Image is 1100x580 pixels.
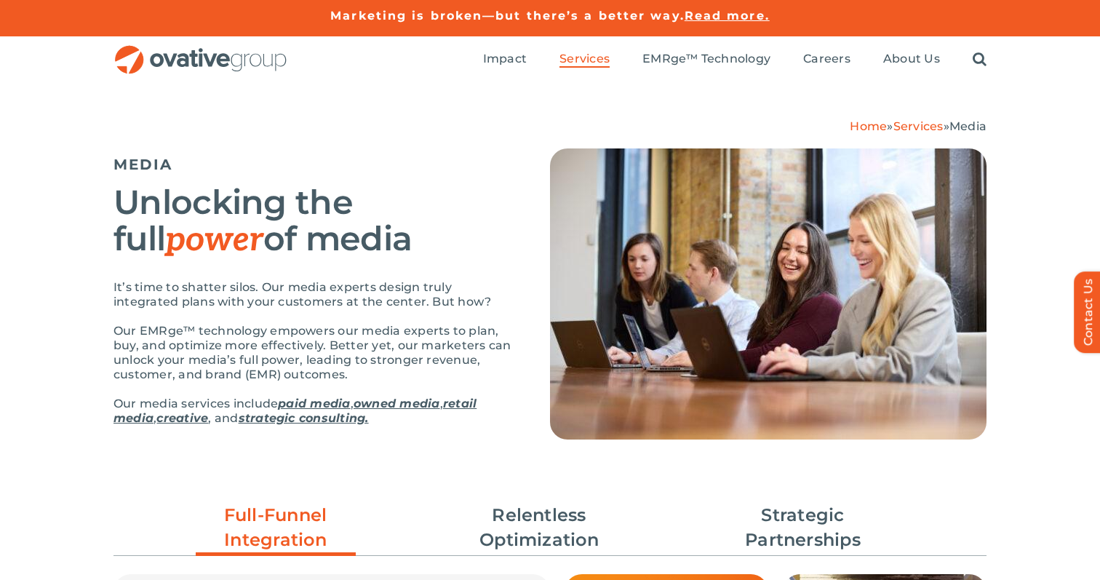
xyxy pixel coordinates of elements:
a: Home [850,119,887,133]
a: owned media [354,397,440,410]
a: OG_Full_horizontal_RGB [113,44,288,57]
a: retail media [113,397,477,425]
a: Relentless Optimization [459,503,619,552]
span: » » [850,119,987,133]
span: Services [559,52,610,66]
a: creative [156,411,208,425]
a: Impact [483,52,527,68]
span: Impact [483,52,527,66]
h5: MEDIA [113,156,514,173]
p: It’s time to shatter silos. Our media experts design truly integrated plans with your customers a... [113,280,514,309]
span: Careers [803,52,850,66]
a: Search [973,52,987,68]
a: strategic consulting. [239,411,369,425]
a: Full-Funnel Integration [196,503,356,560]
a: Strategic Partnerships [723,503,883,552]
ul: Post Filters [113,496,987,560]
p: Our media services include , , , , and [113,397,514,426]
a: Read more. [685,9,770,23]
a: About Us [883,52,940,68]
h2: Unlocking the full of media [113,184,514,258]
a: EMRge™ Technology [642,52,770,68]
span: About Us [883,52,940,66]
nav: Menu [483,36,987,83]
a: Services [559,52,610,68]
em: power [165,220,263,261]
a: Marketing is broken—but there’s a better way. [330,9,685,23]
a: paid media [278,397,350,410]
p: Our EMRge™ technology empowers our media experts to plan, buy, and optimize more effectively. Bet... [113,324,514,382]
a: Services [893,119,944,133]
img: Media – Hero [550,148,987,440]
span: EMRge™ Technology [642,52,770,66]
span: Media [949,119,987,133]
a: Careers [803,52,850,68]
